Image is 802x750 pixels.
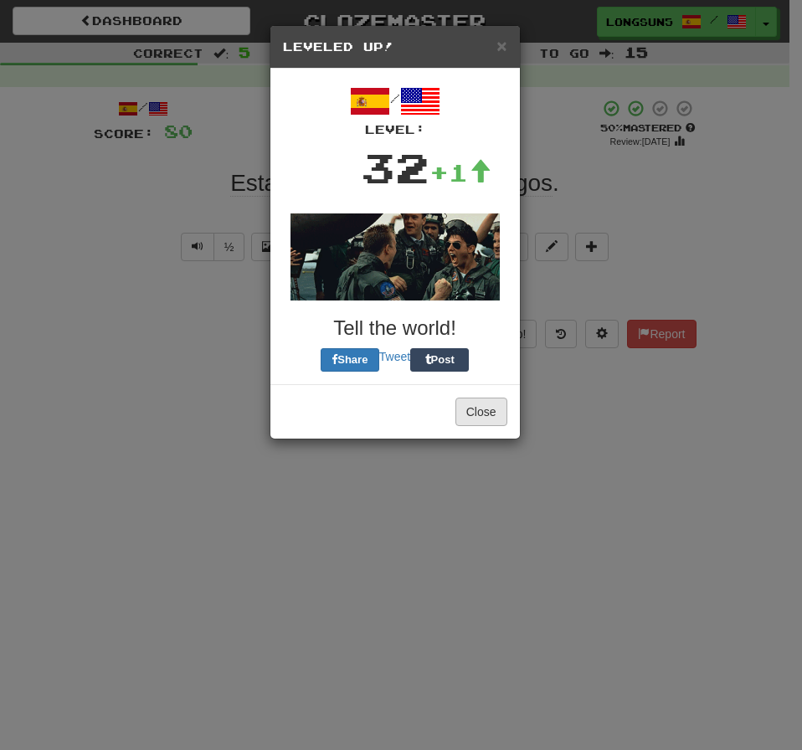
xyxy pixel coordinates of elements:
[283,39,507,55] h5: Leveled Up!
[283,81,507,138] div: /
[429,156,491,189] div: +1
[379,350,410,363] a: Tweet
[361,138,429,197] div: 32
[283,121,507,138] div: Level:
[455,398,507,426] button: Close
[496,36,506,55] span: ×
[410,348,469,372] button: Post
[283,317,507,339] h3: Tell the world!
[290,213,500,301] img: topgun-769e91374289d1a7cee4bdcce2229f64f1fa97f7cbbef9a35b896cb17c9c8419.gif
[321,348,379,372] button: Share
[496,37,506,54] button: Close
